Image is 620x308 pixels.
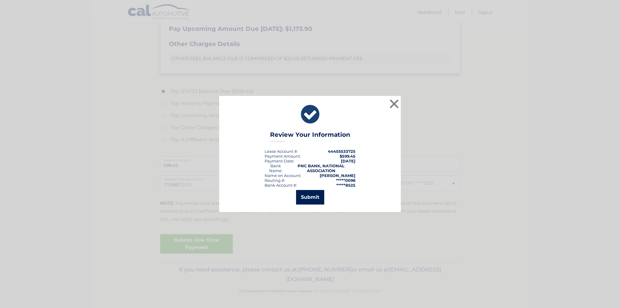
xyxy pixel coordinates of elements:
[265,173,301,178] div: Name on Account:
[265,163,287,173] div: Bank Name:
[320,173,355,178] strong: [PERSON_NAME]
[265,149,298,154] div: Lease Account #:
[388,98,400,110] button: ×
[265,159,294,163] div: :
[328,149,355,154] strong: 44455533725
[265,178,285,183] div: Routing #:
[270,131,350,142] h3: Review Your Information
[265,154,301,159] div: Payment Amount:
[296,190,324,205] button: Submit
[340,154,355,159] span: $599.45
[265,183,297,188] div: Bank Account #:
[265,159,293,163] span: Payment Date
[341,159,355,163] span: [DATE]
[298,163,345,173] strong: PNC BANK, NATIONAL ASSOCIATION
